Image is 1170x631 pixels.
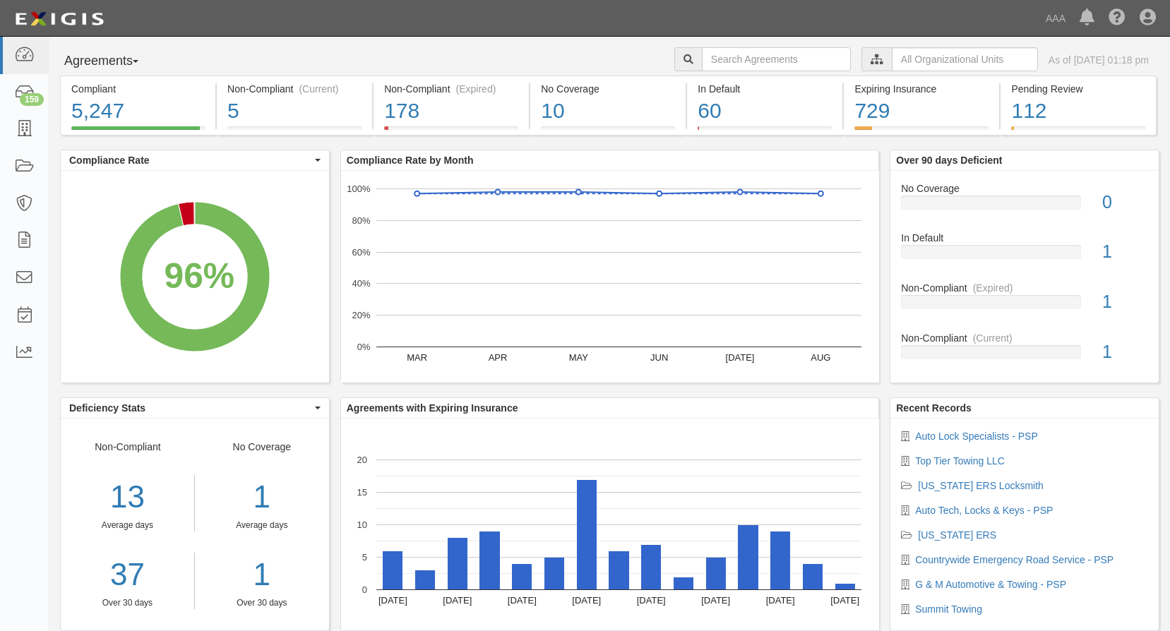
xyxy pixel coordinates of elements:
[890,181,1159,196] div: No Coverage
[701,595,730,606] text: [DATE]
[915,603,982,615] a: Summit Towing
[1011,82,1145,96] div: Pending Review
[637,595,666,606] text: [DATE]
[205,519,318,531] div: Average days
[1092,289,1159,315] div: 1
[1092,190,1159,215] div: 0
[11,6,108,32] img: logo-5460c22ac91f19d4615b14bd174203de0afe785f0fc80cf4dbbc73dc1793850b.png
[702,47,851,71] input: Search Agreements
[384,82,518,96] div: Non-Compliant (Expired)
[205,475,318,519] div: 1
[530,126,686,138] a: No Coverage10
[1109,10,1126,27] i: Help Center - Complianz
[407,352,427,363] text: MAR
[347,402,518,414] b: Agreements with Expiring Insurance
[352,310,370,320] text: 20%
[725,352,754,363] text: [DATE]
[61,597,194,609] div: Over 30 days
[890,231,1159,245] div: In Default
[901,181,1148,232] a: No Coverage0
[1092,239,1159,265] div: 1
[352,278,370,289] text: 40%
[973,281,1013,295] div: (Expired)
[347,155,474,166] b: Compliance Rate by Month
[61,519,194,531] div: Average days
[896,155,1002,166] b: Over 90 days Deficient
[915,505,1053,516] a: Auto Tech, Locks & Keys - PSP
[650,352,668,363] text: JUN
[227,82,362,96] div: Non-Compliant (Current)
[830,595,859,606] text: [DATE]
[541,96,675,126] div: 10
[217,126,372,138] a: Non-Compliant(Current)5
[811,352,830,363] text: AUG
[854,96,989,126] div: 729
[362,552,367,563] text: 5
[195,440,329,609] div: No Coverage
[357,455,366,465] text: 20
[357,342,370,352] text: 0%
[901,231,1148,281] a: In Default1
[299,82,338,96] div: (Current)
[374,126,529,138] a: Non-Compliant(Expired)178
[205,553,318,597] a: 1
[347,184,371,194] text: 100%
[20,93,44,106] div: 159
[508,595,537,606] text: [DATE]
[854,82,989,96] div: Expiring Insurance
[541,82,675,96] div: No Coverage
[165,251,234,301] div: 96%
[61,150,329,170] button: Compliance Rate
[765,595,794,606] text: [DATE]
[69,153,311,167] span: Compliance Rate
[352,246,370,257] text: 60%
[69,401,311,415] span: Deficiency Stats
[60,47,166,76] button: Agreements
[918,529,996,541] a: [US_STATE] ERS
[443,595,472,606] text: [DATE]
[384,96,518,126] div: 178
[687,126,842,138] a: In Default60
[844,126,999,138] a: Expiring Insurance729
[205,597,318,609] div: Over 30 days
[357,487,366,498] text: 15
[352,215,370,226] text: 80%
[488,352,507,363] text: APR
[915,579,1066,590] a: G & M Automotive & Towing - PSP
[1039,4,1073,32] a: AAA
[456,82,496,96] div: (Expired)
[341,419,879,630] div: A chart.
[568,352,588,363] text: MAY
[915,431,1038,442] a: Auto Lock Specialists - PSP
[915,554,1114,565] a: Countrywide Emergency Road Service - PSP
[915,455,1005,467] a: Top Tier Towing LLC
[341,171,879,383] svg: A chart.
[901,281,1148,331] a: Non-Compliant(Expired)1
[362,584,367,595] text: 0
[698,96,832,126] div: 60
[1049,53,1149,67] div: As of [DATE] 01:18 pm
[71,96,205,126] div: 5,247
[227,96,362,126] div: 5
[698,82,832,96] div: In Default
[572,595,601,606] text: [DATE]
[61,475,194,519] div: 13
[901,331,1148,371] a: Non-Compliant(Current)1
[61,171,329,383] svg: A chart.
[973,331,1013,345] div: (Current)
[1001,126,1156,138] a: Pending Review112
[1011,96,1145,126] div: 112
[896,402,972,414] b: Recent Records
[61,398,329,418] button: Deficiency Stats
[892,47,1038,71] input: All Organizational Units
[61,440,195,609] div: Non-Compliant
[61,553,194,597] a: 37
[71,82,205,96] div: Compliant
[357,519,366,530] text: 10
[60,126,215,138] a: Compliant5,247
[890,281,1159,295] div: Non-Compliant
